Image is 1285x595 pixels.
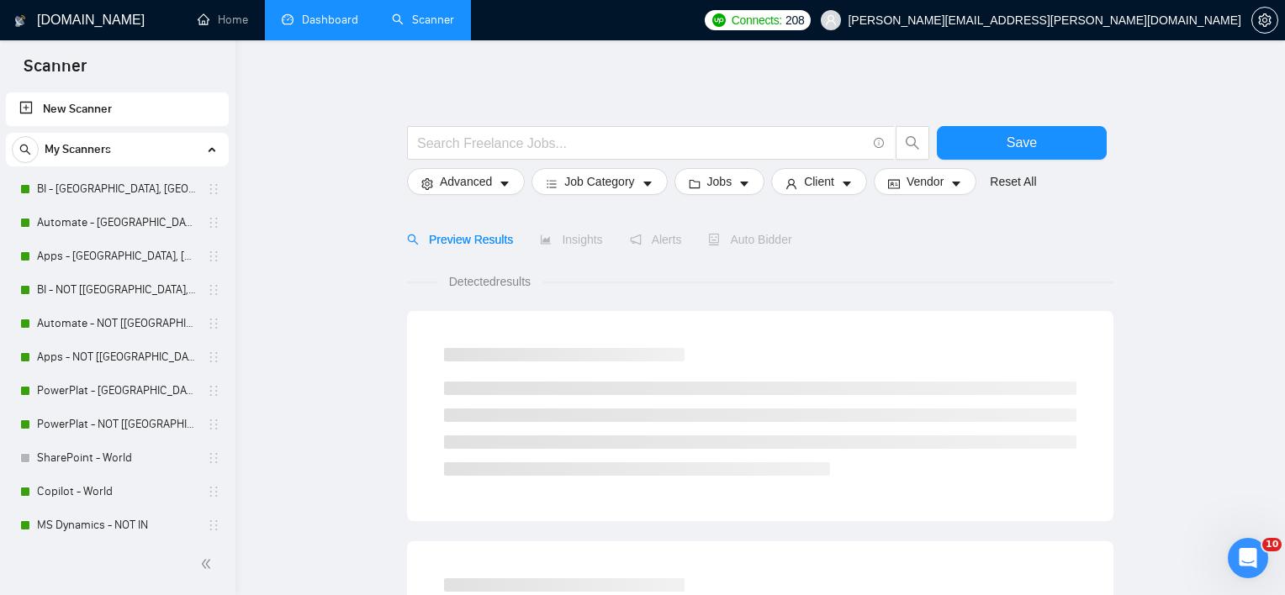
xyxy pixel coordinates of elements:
[440,172,492,191] span: Advanced
[37,307,197,340] a: Automate - NOT [[GEOGRAPHIC_DATA], [GEOGRAPHIC_DATA], [GEOGRAPHIC_DATA]]
[421,177,433,190] span: setting
[37,441,197,475] a: SharePoint - World
[14,8,26,34] img: logo
[896,135,928,150] span: search
[888,177,900,190] span: idcard
[738,177,750,190] span: caret-down
[674,168,765,195] button: folderJobscaret-down
[37,374,197,408] a: PowerPlat - [GEOGRAPHIC_DATA], [GEOGRAPHIC_DATA], [GEOGRAPHIC_DATA]
[437,272,542,291] span: Detected results
[630,233,682,246] span: Alerts
[45,133,111,166] span: My Scanners
[198,13,248,27] a: homeHome
[12,136,39,163] button: search
[785,177,797,190] span: user
[37,508,197,542] a: MS Dynamics - NOT IN
[282,13,358,27] a: dashboardDashboard
[37,475,197,508] a: Copilot - World
[689,177,701,190] span: folder
[707,172,732,191] span: Jobs
[1251,7,1278,34] button: setting
[37,206,197,240] a: Automate - [GEOGRAPHIC_DATA], [GEOGRAPHIC_DATA], [GEOGRAPHIC_DATA]
[732,11,782,29] span: Connects:
[531,168,667,195] button: barsJob Categorycaret-down
[874,138,885,149] span: info-circle
[207,418,220,431] span: holder
[392,13,454,27] a: searchScanner
[1252,13,1277,27] span: setting
[407,233,513,246] span: Preview Results
[804,172,834,191] span: Client
[417,133,866,154] input: Search Freelance Jobs...
[19,92,215,126] a: New Scanner
[37,273,197,307] a: BI - NOT [[GEOGRAPHIC_DATA], CAN, [GEOGRAPHIC_DATA]]
[207,350,220,364] span: holder
[207,182,220,196] span: holder
[207,317,220,330] span: holder
[1251,13,1278,27] a: setting
[1262,538,1282,551] span: 10
[499,177,510,190] span: caret-down
[6,92,229,126] li: New Scanner
[907,172,944,191] span: Vendor
[642,177,653,190] span: caret-down
[37,340,197,374] a: Apps - NOT [[GEOGRAPHIC_DATA], CAN, [GEOGRAPHIC_DATA]]
[1228,538,1268,578] iframe: Intercom live chat
[13,144,38,155] span: search
[407,168,525,195] button: settingAdvancedcaret-down
[712,13,726,27] img: upwork-logo.png
[708,233,791,246] span: Auto Bidder
[207,216,220,229] span: holder
[37,408,197,441] a: PowerPlat - NOT [[GEOGRAPHIC_DATA], CAN, [GEOGRAPHIC_DATA]]
[207,250,220,263] span: holder
[785,11,804,29] span: 208
[841,177,853,190] span: caret-down
[937,126,1107,160] button: Save
[10,54,100,89] span: Scanner
[407,234,419,245] span: search
[37,240,197,273] a: Apps - [GEOGRAPHIC_DATA], [GEOGRAPHIC_DATA], [GEOGRAPHIC_DATA]
[896,126,929,160] button: search
[990,172,1036,191] a: Reset All
[200,556,217,572] span: double-left
[207,519,220,532] span: holder
[207,283,220,297] span: holder
[630,234,642,245] span: notification
[825,14,837,26] span: user
[540,234,552,245] span: area-chart
[771,168,867,195] button: userClientcaret-down
[708,234,720,245] span: robot
[207,384,220,398] span: holder
[546,177,558,190] span: bars
[950,177,962,190] span: caret-down
[874,168,976,195] button: idcardVendorcaret-down
[1007,132,1037,153] span: Save
[540,233,602,246] span: Insights
[564,172,634,191] span: Job Category
[207,485,220,498] span: holder
[37,172,197,206] a: BI - [GEOGRAPHIC_DATA], [GEOGRAPHIC_DATA], [GEOGRAPHIC_DATA]
[207,451,220,465] span: holder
